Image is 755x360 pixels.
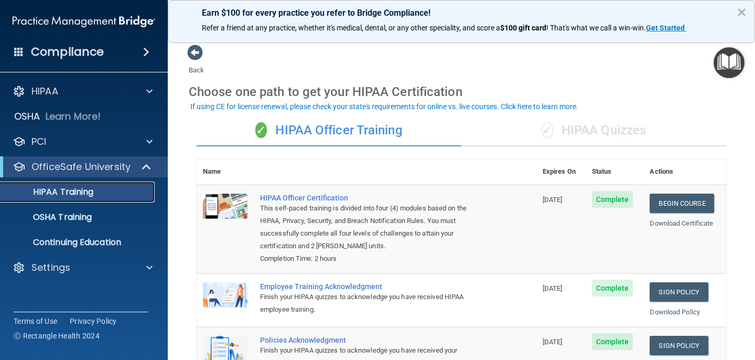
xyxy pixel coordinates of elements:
a: Download Policy [650,308,700,316]
a: HIPAA Officer Certification [260,194,484,202]
span: ✓ [255,122,267,138]
strong: $100 gift card [500,24,546,32]
a: Get Started [646,24,686,32]
a: Back [189,54,204,74]
span: Complete [592,191,633,208]
div: Employee Training Acknowledgment [260,282,484,291]
a: Terms of Use [14,316,57,326]
p: OfficeSafe University [31,161,131,173]
th: Name [197,159,254,185]
p: PCI [31,135,46,148]
div: If using CE for license renewal, please check your state's requirements for online vs. live cours... [190,103,578,110]
button: If using CE for license renewal, please check your state's requirements for online vs. live cours... [189,101,580,112]
th: Status [586,159,644,185]
span: [DATE] [543,338,563,346]
a: HIPAA [13,85,153,98]
button: Close [737,4,747,20]
a: Sign Policy [650,336,708,355]
a: Begin Course [650,194,714,213]
div: Completion Time: 2 hours [260,252,484,265]
p: Earn $100 for every practice you refer to Bridge Compliance! [202,8,721,18]
strong: Get Started [646,24,685,32]
span: [DATE] [543,284,563,292]
p: OSHA Training [7,212,92,223]
a: OfficeSafe University [13,161,152,173]
th: Actions [643,159,726,185]
div: Finish your HIPAA quizzes to acknowledge you have received HIPAA employee training. [260,291,484,316]
div: Choose one path to get your HIPAA Certification [189,77,734,107]
span: ! That's what we call a win-win. [546,24,646,32]
div: HIPAA Quizzes [461,115,726,146]
p: Continuing Education [7,237,150,248]
a: Settings [13,261,153,274]
span: Complete [592,333,633,350]
span: Ⓒ Rectangle Health 2024 [14,331,100,341]
span: [DATE] [543,196,563,204]
h4: Compliance [31,45,104,59]
p: OSHA [14,110,40,123]
th: Expires On [536,159,586,185]
p: HIPAA Training [7,187,93,197]
p: HIPAA [31,85,58,98]
a: Sign Policy [650,282,708,302]
a: Privacy Policy [70,316,117,326]
a: PCI [13,135,153,148]
p: Learn More! [46,110,101,123]
span: Complete [592,280,633,297]
span: Refer a friend at any practice, whether it's medical, dental, or any other speciality, and score a [202,24,500,32]
p: Settings [31,261,70,274]
a: Download Certificate [650,219,713,227]
span: ✓ [542,122,553,138]
img: PMB logo [13,11,155,32]
button: Open Resource Center [714,47,745,78]
div: HIPAA Officer Training [197,115,461,146]
div: This self-paced training is divided into four (4) modules based on the HIPAA, Privacy, Security, ... [260,202,484,252]
div: Policies Acknowledgment [260,336,484,344]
